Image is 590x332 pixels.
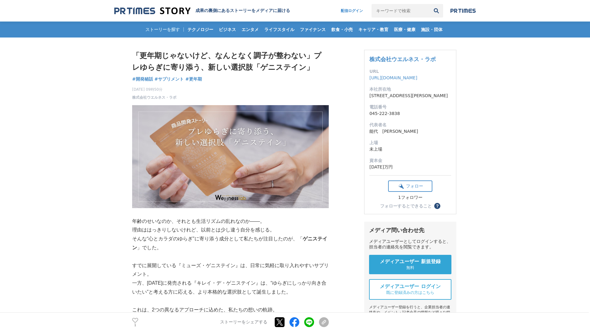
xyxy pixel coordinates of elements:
[380,283,441,290] span: メディアユーザー ログイン
[262,27,297,32] span: ライフスタイル
[372,4,430,18] input: キーワードで検索
[369,164,451,170] dd: [DATE]万円
[114,7,191,15] img: 成果の裏側にあるストーリーをメディアに届ける
[380,259,441,265] span: メディアユーザー 新規登録
[114,7,290,15] a: 成果の裏側にあるストーリーをメディアに届ける 成果の裏側にあるストーリーをメディアに届ける
[195,8,290,14] h2: 成果の裏側にあるストーリーをメディアに届ける
[369,75,417,80] a: [URL][DOMAIN_NAME]
[369,86,451,93] dt: 本社所在地
[391,27,418,32] span: 医療・健康
[380,204,432,208] div: フォローするとできること
[391,22,418,38] a: 医療・健康
[434,203,440,209] button: ？
[132,105,329,208] img: thumbnail_b0089fe0-73f0-11f0-aab0-07febd24d75d.png
[369,110,451,117] dd: 045-222-3838
[297,27,328,32] span: ファイナンス
[262,22,297,38] a: ライフスタイル
[388,180,432,192] button: フォロー
[132,279,329,297] p: 一方、[DATE]に発売される『キレイ・デ・ゲニステイン』は、“ゆらぎにしっかり向き合いたい”と考える方に応える、より本格的な選択肢として誕生しました。
[369,128,451,135] dd: 能代 [PERSON_NAME]
[132,87,176,92] span: [DATE] 09時50分
[369,68,451,75] dt: URL
[386,290,434,295] span: 既に登録済みの方はこちら
[220,320,267,325] p: ストーリーをシェアする
[185,22,216,38] a: テクノロジー
[419,22,445,38] a: 施設・団体
[369,146,451,152] dd: 未上場
[132,76,153,82] a: #開発秘話
[132,95,176,100] a: 株式会社ウエルネス・ラボ
[369,122,451,128] dt: 代表者名
[369,140,451,146] dt: 上場
[132,50,329,73] h1: 「更年期じゃないけど、なんとなく調子が整わない」プレゆらぎに寄り添う、新しい選択肢「ゲニステイン」
[430,4,443,18] button: 検索
[185,27,216,32] span: テクノロジー
[369,239,451,250] div: メディアユーザーとしてログインすると、担当者の連絡先を閲覧できます。
[155,76,184,82] a: #サプリメント
[132,235,329,252] p: そんな“心とカラダのゆらぎ”に寄り添う成分として私たちが注目したのが、「 」でした。
[369,56,436,62] a: 株式会社ウエルネス・ラボ
[239,27,261,32] span: エンタメ
[297,22,328,38] a: ファイナンス
[216,22,238,38] a: ビジネス
[356,27,391,32] span: キャリア・教育
[329,27,355,32] span: 飲食・小売
[369,157,451,164] dt: 資本金
[239,22,261,38] a: エンタメ
[369,255,451,274] a: メディアユーザー 新規登録 無料
[132,324,138,327] p: 1
[329,22,355,38] a: 飲食・小売
[369,227,451,234] div: メディア問い合わせ先
[132,217,329,226] p: 年齢のせいなのか、それとも生活リズムの乱れなのか――。
[435,204,439,208] span: ？
[369,93,451,99] dd: [STREET_ADDRESS][PERSON_NAME]
[132,261,329,279] p: すでに展開している『ミューズ・ゲニステイン』は、日常に気軽に取り入れやすいサプリメント。
[369,279,451,300] a: メディアユーザー ログイン 既に登録済みの方はこちら
[369,104,451,110] dt: 電話番号
[132,236,327,250] strong: ゲニステイン
[406,265,414,271] span: 無料
[132,226,329,235] p: 理由ははっきりしないけれど、以前とは少し違う自分を感じる。
[335,4,369,18] a: 配信ログイン
[185,76,202,82] a: #更年期
[369,305,451,331] div: メディアユーザー登録を行うと、企業担当者の連絡先や、イベント・記者会見の情報など様々な特記情報を閲覧できます。 ※内容はストーリー・プレスリリースにより異なります。
[419,27,445,32] span: 施設・団体
[132,306,329,314] p: これは、2つの異なるアプローチに込めた、私たちの想いの軌跡。
[388,195,432,200] div: 1フォロワー
[216,27,238,32] span: ビジネス
[450,8,476,13] img: prtimes
[356,22,391,38] a: キャリア・教育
